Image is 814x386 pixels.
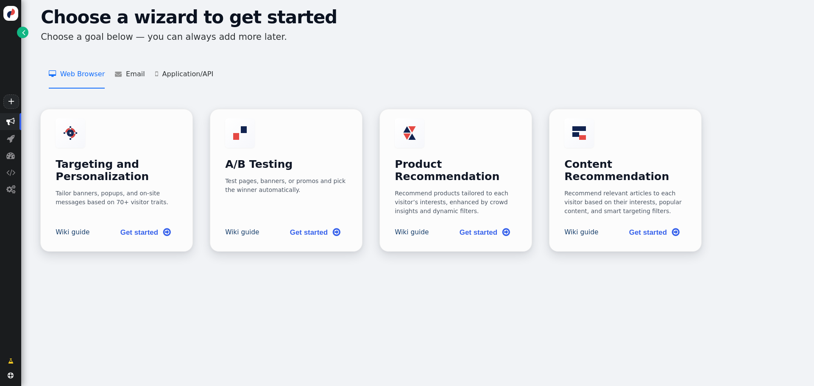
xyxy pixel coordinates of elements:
[672,226,679,239] span: 
[41,5,803,31] h1: Choose a wizard to get started
[56,189,178,207] div: Tailor banners, popups, and on-site messages based on 70+ visitor traits.
[233,126,247,140] img: ab.svg
[49,60,105,89] li: Web Browser
[225,177,347,194] div: Test pages, banners, or promos and pick the winner automatically.
[333,226,340,239] span: 
[155,70,162,77] span: 
[395,158,517,183] h3: Product Recommendation
[41,31,803,44] p: Choose a goal below — you can always add more later.
[6,117,15,126] span: 
[564,228,598,237] a: Wiki guide
[3,6,18,21] img: logo-icon.svg
[49,70,60,77] span: 
[564,189,686,216] div: Recommend relevant articles to each visitor based on their interests, popular content, and smart ...
[564,158,686,183] h3: Content Recommendation
[64,126,77,140] img: actions.svg
[7,134,15,143] span: 
[6,185,15,194] span: 
[22,28,25,37] span: 
[56,158,178,183] h3: Targeting and Personalization
[452,223,517,242] a: Get started
[283,223,347,242] a: Get started
[8,357,14,366] span: 
[2,353,20,369] a: 
[403,126,416,140] img: products_recom.svg
[115,60,145,89] li: Email
[572,126,586,140] img: articles_recom.svg
[225,158,347,171] h3: A/B Testing
[502,226,510,239] span: 
[395,189,517,216] div: Recommend products tailored to each visitor’s interests, enhanced by crowd insights and dynamic f...
[113,223,178,242] a: Get started
[8,372,14,378] span: 
[622,223,686,242] a: Get started
[56,228,89,237] a: Wiki guide
[163,226,170,239] span: 
[17,27,28,38] a: 
[6,168,15,177] span: 
[155,60,213,89] li: Application/API
[115,70,126,77] span: 
[6,151,15,160] span: 
[225,228,259,237] a: Wiki guide
[3,94,19,109] a: +
[395,228,429,237] a: Wiki guide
